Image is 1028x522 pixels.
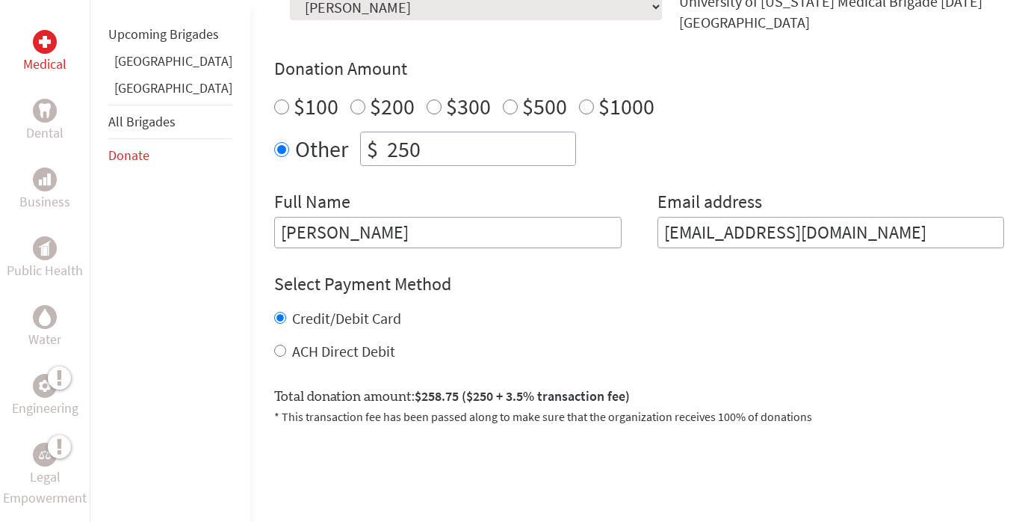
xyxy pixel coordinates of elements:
[657,217,1005,248] input: Your Email
[7,236,83,281] a: Public HealthPublic Health
[108,78,232,105] li: Honduras
[26,123,64,144] p: Dental
[23,30,66,75] a: MedicalMedical
[108,147,149,164] a: Donate
[39,103,51,117] img: Dental
[114,52,232,70] a: [GEOGRAPHIC_DATA]
[39,36,51,48] img: Medical
[657,190,762,217] label: Email address
[33,99,57,123] div: Dental
[108,51,232,78] li: Greece
[28,329,61,350] p: Water
[274,386,630,408] label: Total donation amount:
[33,236,57,260] div: Public Health
[108,113,176,130] a: All Brigades
[274,190,350,217] label: Full Name
[274,408,1004,426] p: * This transaction fee has been passed along to make sure that the organization receives 100% of ...
[39,380,51,392] img: Engineering
[3,443,87,509] a: Legal EmpowermentLegal Empowerment
[108,139,232,172] li: Donate
[274,57,1004,81] h4: Donation Amount
[33,30,57,54] div: Medical
[23,54,66,75] p: Medical
[446,92,491,120] label: $300
[108,18,232,51] li: Upcoming Brigades
[274,443,501,502] iframe: reCAPTCHA
[295,132,348,166] label: Other
[39,241,51,256] img: Public Health
[39,308,51,325] img: Water
[415,387,630,405] span: $258.75 ($250 + 3.5% transaction fee)
[370,92,415,120] label: $200
[274,217,622,248] input: Enter Full Name
[108,105,232,139] li: All Brigades
[28,305,61,350] a: WaterWater
[33,168,57,191] div: Business
[3,467,87,509] p: Legal Empowerment
[19,191,70,212] p: Business
[361,132,384,165] div: $
[39,174,51,185] img: Business
[33,374,57,398] div: Engineering
[108,25,219,43] a: Upcoming Brigades
[26,99,64,144] a: DentalDental
[33,305,57,329] div: Water
[384,132,575,165] input: Enter Amount
[274,272,1004,296] h4: Select Payment Method
[598,92,654,120] label: $1000
[114,79,232,96] a: [GEOGRAPHIC_DATA]
[12,398,78,419] p: Engineering
[12,374,78,419] a: EngineeringEngineering
[33,443,57,467] div: Legal Empowerment
[19,168,70,212] a: BusinessBusiness
[292,342,395,360] label: ACH Direct Debit
[292,309,401,328] label: Credit/Debit Card
[39,450,51,459] img: Legal Empowerment
[294,92,338,120] label: $100
[7,260,83,281] p: Public Health
[522,92,567,120] label: $500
